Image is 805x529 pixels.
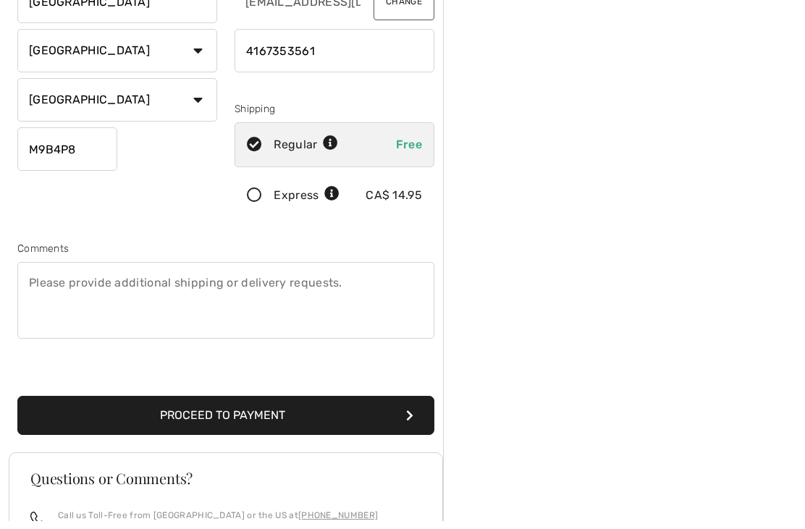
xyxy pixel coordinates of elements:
div: CA$ 14.95 [366,195,422,212]
input: Zip/Postal Code [17,135,117,179]
h3: Questions or Comments? [30,479,421,494]
div: Express [274,195,340,212]
div: Shipping [235,109,434,124]
div: Regular [274,144,338,161]
a: [PHONE_NUMBER] [298,518,378,528]
div: Comments [17,249,434,264]
button: Proceed to Payment [17,404,434,443]
input: Mobile [235,37,434,80]
span: Free [396,145,422,159]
